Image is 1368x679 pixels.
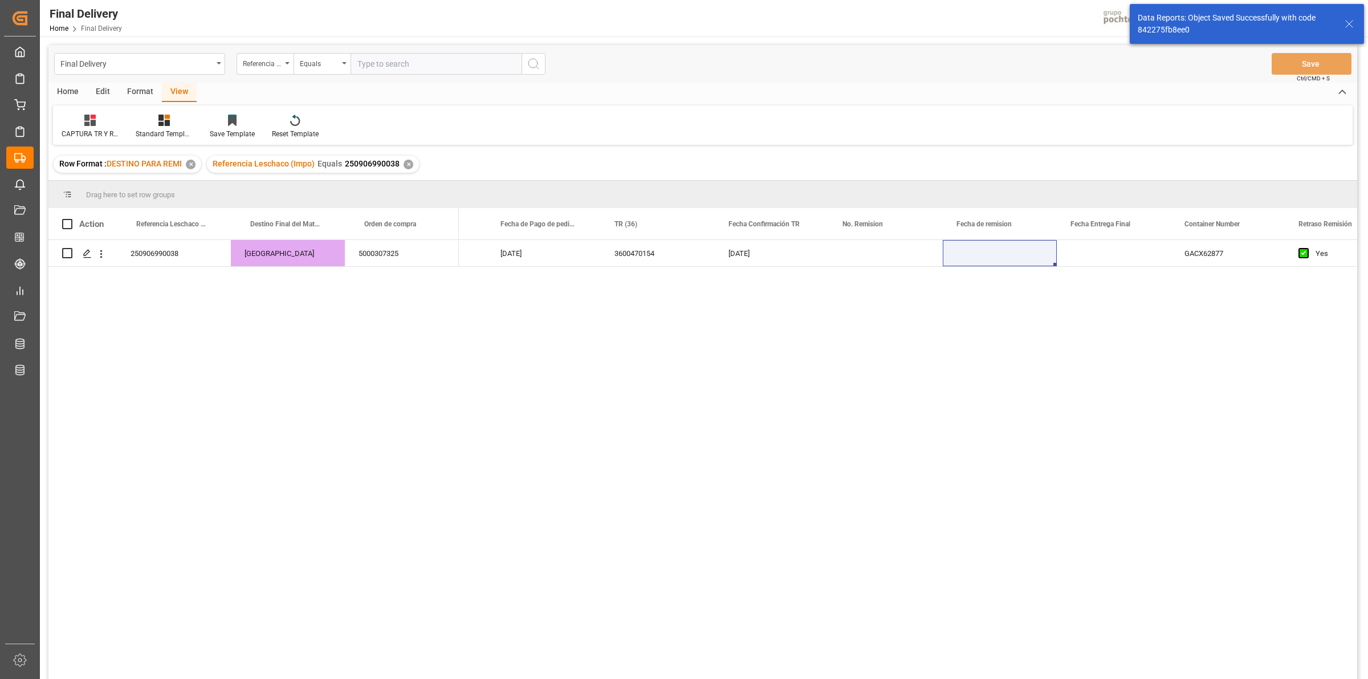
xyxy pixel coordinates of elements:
[272,129,319,139] div: Reset Template
[136,220,207,228] span: Referencia Leschaco (Impo)
[119,83,162,102] div: Format
[294,53,351,75] button: open menu
[117,240,231,266] div: 250906990038
[48,83,87,102] div: Home
[59,159,107,168] span: Row Format :
[728,220,800,228] span: Fecha Confirmación TR
[522,53,545,75] button: search button
[107,159,182,168] span: DESTINO PARA REMI
[79,219,104,229] div: Action
[601,240,715,266] div: 3600470154
[186,160,196,169] div: ✕
[500,220,577,228] span: Fecha de Pago de pedimento
[715,240,829,266] div: [DATE]
[1171,240,1285,266] div: GACX62877
[54,53,225,75] button: open menu
[243,56,282,69] div: Referencia Leschaco (Impo)
[231,240,345,266] div: [GEOGRAPHIC_DATA]
[50,5,122,22] div: Final Delivery
[364,220,416,228] span: Orden de compra
[60,56,213,70] div: Final Delivery
[1298,220,1352,228] span: Retraso Remisión
[300,56,339,69] div: Equals
[1297,74,1330,83] span: Ctrl/CMD + S
[87,83,119,102] div: Edit
[1272,53,1351,75] button: Save
[162,83,197,102] div: View
[210,129,255,139] div: Save Template
[614,220,637,228] span: TR (36)
[956,220,1012,228] span: Fecha de remision
[250,220,321,228] span: Destino Final del Material
[213,159,315,168] span: Referencia Leschaco (Impo)
[62,129,119,139] div: CAPTURA TR Y RETRASO CON ENTREGA Y SUCURSAL
[345,159,400,168] span: 250906990038
[351,53,522,75] input: Type to search
[345,240,459,266] div: 5000307325
[48,240,459,267] div: Press SPACE to select this row.
[1070,220,1130,228] span: Fecha Entrega Final
[404,160,413,169] div: ✕
[50,25,68,32] a: Home
[1100,9,1156,29] img: pochtecaImg.jpg_1689854062.jpg
[842,220,883,228] span: No. Remision
[237,53,294,75] button: open menu
[487,240,601,266] div: [DATE]
[317,159,342,168] span: Equals
[136,129,193,139] div: Standard Templates
[1138,12,1334,36] div: Data Reports: Object Saved Successfully with code 842275fb8ee0
[86,190,175,199] span: Drag here to set row groups
[1184,220,1240,228] span: Container Number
